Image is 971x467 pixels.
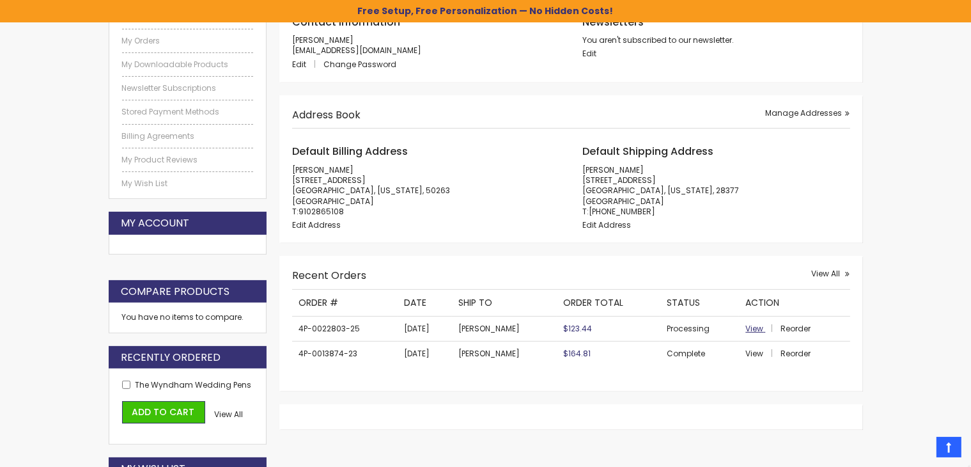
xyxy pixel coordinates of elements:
span: Manage Addresses [766,107,843,118]
a: View [745,323,779,334]
span: $164.81 [563,348,591,359]
th: Order Total [557,290,660,316]
td: [DATE] [398,316,452,341]
span: Add to Cart [132,406,195,418]
strong: Recent Orders [292,268,366,283]
td: [DATE] [398,341,452,366]
a: 9102865108 [299,206,344,217]
a: Reorder [781,348,811,359]
th: Order # [292,290,398,316]
span: View [745,323,763,334]
button: Add to Cart [122,401,205,423]
p: [PERSON_NAME] [EMAIL_ADDRESS][DOMAIN_NAME] [292,35,560,56]
th: Date [398,290,452,316]
a: Edit [582,48,596,59]
strong: My Account [121,216,190,230]
a: The Wyndham Wedding Pens [136,379,252,390]
strong: Recently Ordered [121,351,221,365]
a: Top [936,437,961,457]
th: Ship To [452,290,557,316]
a: Reorder [781,323,811,334]
a: View All [215,409,244,420]
p: You aren't subscribed to our newsletter. [582,35,850,45]
a: Billing Agreements [122,131,254,141]
a: [PHONE_NUMBER] [589,206,655,217]
address: [PERSON_NAME] [STREET_ADDRESS] [GEOGRAPHIC_DATA], [US_STATE], 28377 [GEOGRAPHIC_DATA] T: [582,165,850,217]
a: Edit [292,59,322,70]
td: 4P-0013874-23 [292,341,398,366]
a: Edit Address [292,219,341,230]
a: View All [812,269,850,279]
th: Action [739,290,850,316]
a: My Wish List [122,178,254,189]
strong: Compare Products [121,285,230,299]
td: [PERSON_NAME] [452,316,557,341]
span: Edit [292,59,306,70]
a: My Orders [122,36,254,46]
div: You have no items to compare. [109,303,267,333]
td: [PERSON_NAME] [452,341,557,366]
a: My Product Reviews [122,155,254,165]
a: Change Password [323,59,396,70]
span: Default Shipping Address [582,144,713,159]
a: Manage Addresses [766,108,850,118]
span: $123.44 [563,323,592,334]
th: Status [660,290,739,316]
a: Stored Payment Methods [122,107,254,117]
span: View [745,348,763,359]
span: Default Billing Address [292,144,408,159]
span: View All [812,268,841,279]
td: 4P-0022803-25 [292,316,398,341]
a: View [745,348,779,359]
strong: Address Book [292,107,361,122]
td: Complete [660,341,739,366]
a: Newsletter Subscriptions [122,83,254,93]
td: Processing [660,316,739,341]
a: Edit Address [582,219,631,230]
a: My Downloadable Products [122,59,254,70]
address: [PERSON_NAME] [STREET_ADDRESS] [GEOGRAPHIC_DATA], [US_STATE], 50263 [GEOGRAPHIC_DATA] T: [292,165,560,217]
